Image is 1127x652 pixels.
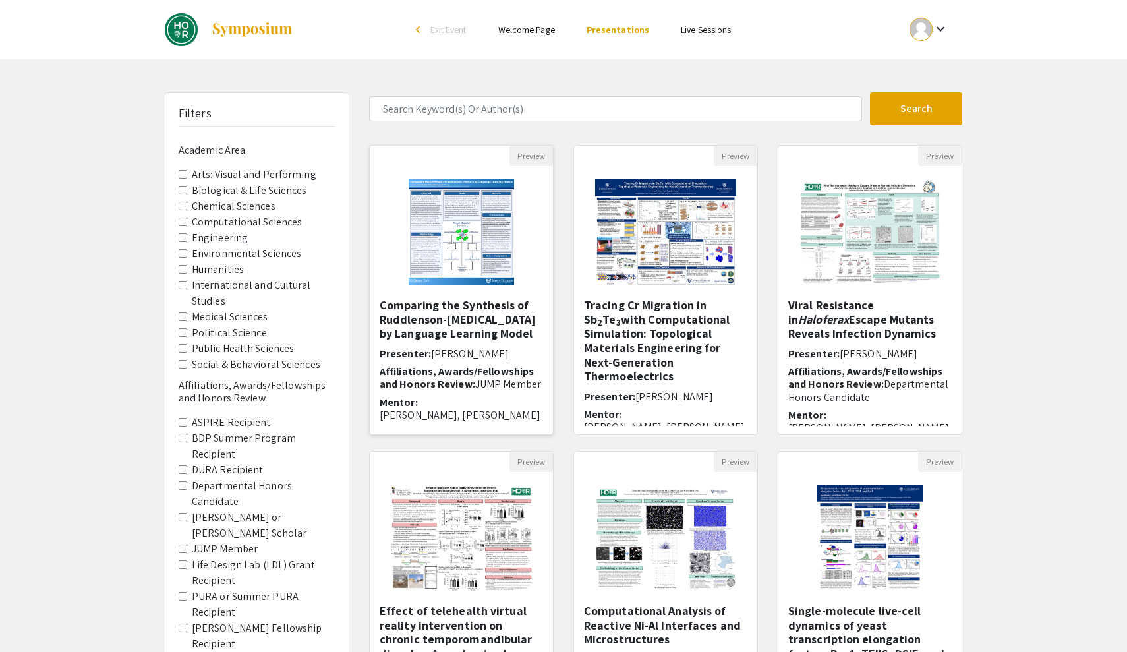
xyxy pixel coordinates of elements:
mat-icon: Expand account dropdown [933,21,948,37]
label: BDP Summer Program Recipient [192,430,335,462]
img: <p class="ql-align-center"><strong style="color: black;">Viral Resistance in <em>Haloferax </em>E... [786,166,953,298]
label: DURA Recipient [192,462,263,478]
span: Mentor: [380,396,418,409]
a: Welcome Page [498,24,555,36]
label: ASPIRE Recipient [192,415,271,430]
div: Open Presentation <p><strong>Comparing the Synthesis of Ruddlenson-Poppers by Language Learning M... [369,145,554,435]
img: Symposium by ForagerOne [211,22,293,38]
em: Haloferax [798,312,849,327]
h5: Comparing the Synthesis of Ruddlenson-[MEDICAL_DATA] by Language Learning Model [380,298,543,341]
button: Preview [918,146,962,166]
label: Social & Behavioral Sciences [192,357,320,372]
label: Humanities [192,262,244,278]
h5: Computational Analysis of Reactive Ni-Al Interfaces and Microstructures [584,604,747,647]
label: [PERSON_NAME] or [PERSON_NAME] Scholar [192,510,335,541]
button: Preview [509,146,553,166]
span: Affiliations, Awards/Fellowships and Honors Review: [788,365,942,391]
div: Open Presentation <p class="ql-align-center"><strong style="color: black;">Viral Resistance in <e... [778,145,962,435]
label: PURA or Summer PURA Recipient [192,589,335,620]
button: Preview [918,452,962,472]
label: Departmental Honors Candidate [192,478,335,510]
label: [PERSON_NAME] Fellowship Recipient [192,620,335,652]
label: Medical Sciences [192,309,268,325]
label: Chemical Sciences [192,198,275,214]
input: Search Keyword(s) Or Author(s) [369,96,862,121]
a: DREAMS Spring 2025 [165,13,293,46]
div: Open Presentation <p><span style="background-color: transparent; color: rgb(0, 0, 0);">Tracing Cr... [573,145,758,435]
label: Public Health Sciences [192,341,294,357]
label: Arts: Visual and Performing [192,167,316,183]
img: <p class="ql-align-center"><span style="color: black;">Computational Analysis of Reactive Ni-Al I... [582,472,749,604]
button: Expand account dropdown [896,15,962,44]
iframe: Chat [10,593,56,642]
img: <p>Single-molecule live-cell dynamics of yeast transcription elongation factors Bur1, TFIIS, DSIF... [804,472,936,604]
img: DREAMS Spring 2025 [165,13,198,46]
span: Exit Event [430,24,467,36]
span: Mentor: [584,407,622,421]
a: Presentations [587,24,649,36]
img: <p>Effect of telehealth virtual reality intervention on chronic temporomandibular disorder: A ran... [378,472,544,604]
h5: Tracing Cr Migration in Sb Te with Computational Simulation: Topological Materials Engineering fo... [584,298,747,384]
span: [PERSON_NAME] [431,347,509,361]
label: International and Cultural Studies [192,278,335,309]
h5: Filters [179,106,212,121]
button: Preview [714,452,757,472]
h5: Viral Resistance in Escape Mutants Reveals Infection Dynamics [788,298,952,341]
label: Environmental Sciences [192,246,301,262]
h6: Presenter: [380,347,543,360]
span: Mentor: [788,408,826,422]
sub: 2 [597,316,602,328]
label: JUMP Member [192,541,258,557]
button: Preview [714,146,757,166]
span: [PERSON_NAME] [840,347,917,361]
p: [PERSON_NAME], [PERSON_NAME] [380,409,543,421]
img: <p><strong>Comparing the Synthesis of Ruddlenson-Poppers by Language Learning Model</strong></p> [395,166,527,298]
span: [PERSON_NAME] [635,390,713,403]
p: [PERSON_NAME], [PERSON_NAME] [584,421,747,433]
a: Live Sessions [681,24,731,36]
label: Political Science [192,325,267,341]
span: Departmental Honors Candidate [788,377,948,403]
p: [PERSON_NAME], [PERSON_NAME] [788,421,952,434]
label: Biological & Life Sciences [192,183,307,198]
h6: Academic Area [179,144,335,156]
label: Life Design Lab (LDL) Grant Recipient [192,557,335,589]
button: Preview [509,452,553,472]
label: Engineering [192,230,248,246]
sub: 3 [616,316,621,328]
button: Search [870,92,962,125]
span: JUMP Member [475,377,541,391]
label: Computational Sciences [192,214,302,230]
span: Affiliations, Awards/Fellowships and Honors Review: [380,365,534,391]
div: arrow_back_ios [416,26,424,34]
h6: Presenter: [584,390,747,403]
h6: Presenter: [788,347,952,360]
img: <p><span style="background-color: transparent; color: rgb(0, 0, 0);">Tracing Cr Migration in Sb</... [582,166,749,298]
h6: Affiliations, Awards/Fellowships and Honors Review [179,379,335,404]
